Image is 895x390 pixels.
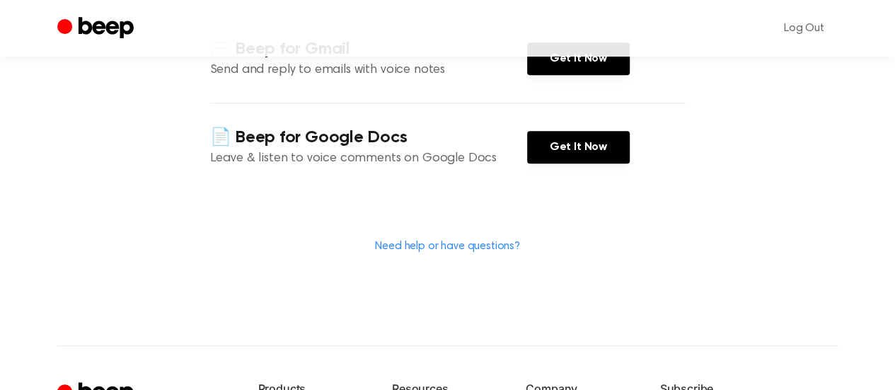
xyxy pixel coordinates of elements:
[57,15,137,42] a: Beep
[210,149,527,168] p: Leave & listen to voice comments on Google Docs
[527,42,630,75] a: Get It Now
[375,241,520,252] a: Need help or have questions?
[210,126,527,149] h4: 📄 Beep for Google Docs
[527,131,630,164] a: Get It Now
[210,61,527,80] p: Send and reply to emails with voice notes
[770,11,838,45] a: Log Out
